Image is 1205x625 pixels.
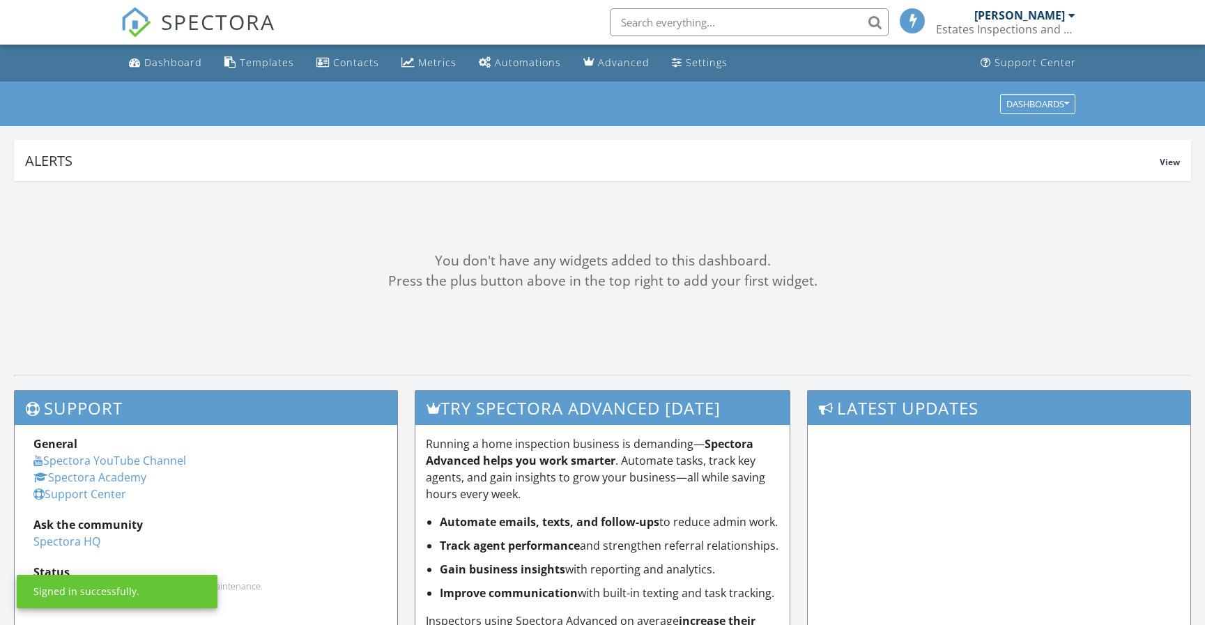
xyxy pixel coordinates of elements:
[473,50,567,76] a: Automations (Basic)
[14,251,1191,271] div: You don't have any widgets added to this dashboard.
[123,50,208,76] a: Dashboard
[33,486,126,502] a: Support Center
[686,56,728,69] div: Settings
[161,7,275,36] span: SPECTORA
[14,271,1191,291] div: Press the plus button above in the top right to add your first widget.
[440,562,565,577] strong: Gain business insights
[610,8,889,36] input: Search everything...
[333,56,379,69] div: Contacts
[415,391,790,425] h3: Try spectora advanced [DATE]
[495,56,561,69] div: Automations
[995,56,1076,69] div: Support Center
[311,50,385,76] a: Contacts
[25,151,1160,170] div: Alerts
[1000,94,1075,114] button: Dashboards
[440,514,659,530] strong: Automate emails, texts, and follow-ups
[144,56,202,69] div: Dashboard
[598,56,650,69] div: Advanced
[936,22,1075,36] div: Estates Inspections and Valuations
[33,534,100,549] a: Spectora HQ
[440,585,578,601] strong: Improve communication
[974,8,1065,22] div: [PERSON_NAME]
[975,50,1082,76] a: Support Center
[33,564,378,580] div: Status
[440,561,779,578] li: with reporting and analytics.
[121,7,151,38] img: The Best Home Inspection Software - Spectora
[440,537,779,554] li: and strengthen referral relationships.
[1006,99,1069,109] div: Dashboards
[240,56,294,69] div: Templates
[33,470,146,485] a: Spectora Academy
[666,50,733,76] a: Settings
[808,391,1190,425] h3: Latest Updates
[440,585,779,601] li: with built-in texting and task tracking.
[578,50,655,76] a: Advanced
[33,436,77,452] strong: General
[33,453,186,468] a: Spectora YouTube Channel
[33,516,378,533] div: Ask the community
[33,585,139,599] div: Signed in successfully.
[440,514,779,530] li: to reduce admin work.
[426,435,779,502] p: Running a home inspection business is demanding— . Automate tasks, track key agents, and gain ins...
[15,391,397,425] h3: Support
[219,50,300,76] a: Templates
[426,436,753,468] strong: Spectora Advanced helps you work smarter
[1160,156,1180,168] span: View
[418,56,456,69] div: Metrics
[440,538,580,553] strong: Track agent performance
[121,19,275,48] a: SPECTORA
[396,50,462,76] a: Metrics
